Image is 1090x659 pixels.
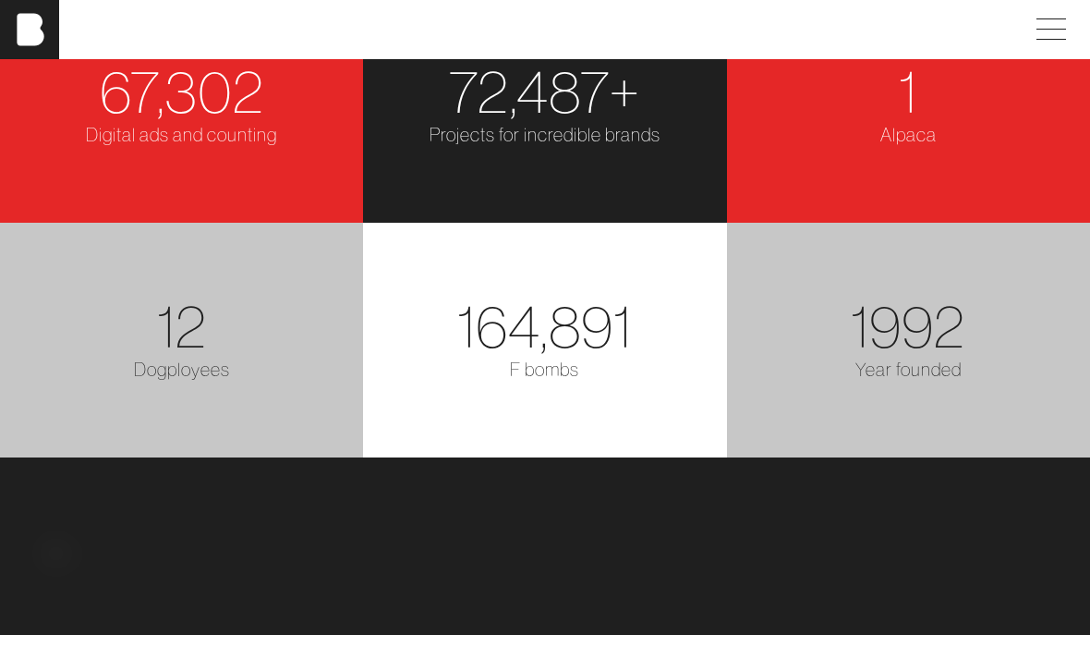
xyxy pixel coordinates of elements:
span: 164,891 [457,289,632,364]
span: 12 [157,289,207,364]
div: Alpaca [738,122,1079,150]
span: 1992 [851,289,965,364]
div: Projects for incredible brands [374,122,715,150]
div: F bombs [374,357,715,384]
span: 67,302 [100,55,264,129]
span: 1 [899,55,917,129]
div: Digital ads and counting [11,122,352,150]
div: Year founded [738,357,1079,384]
div: Our collective brand experience [48,540,1041,567]
span: 72,487+ [449,55,641,129]
div: Dogployees [11,357,352,384]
